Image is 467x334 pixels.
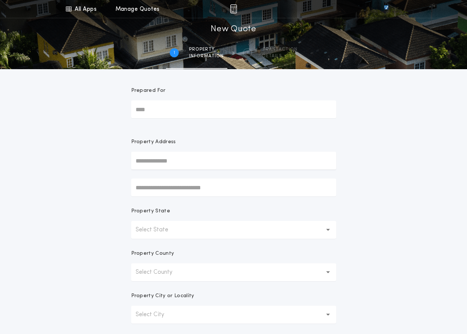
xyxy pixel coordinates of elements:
button: Select County [131,263,336,281]
h2: 1 [173,50,175,56]
p: Property Address [131,138,336,146]
p: Prepared For [131,87,166,94]
p: Select County [136,268,184,277]
p: Select State [136,225,180,234]
button: Select City [131,306,336,324]
input: Prepared For [131,100,336,118]
span: Property [189,46,224,52]
button: Select State [131,221,336,239]
p: Property City or Locality [131,292,194,300]
p: Select City [136,310,176,319]
span: information [189,53,224,59]
img: img [230,4,237,13]
span: Transaction [262,46,298,52]
p: Property State [131,208,170,215]
p: Property County [131,250,174,257]
h1: New Quote [211,23,256,35]
img: vs-icon [370,5,402,13]
h2: 2 [246,50,249,56]
span: details [262,53,298,59]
